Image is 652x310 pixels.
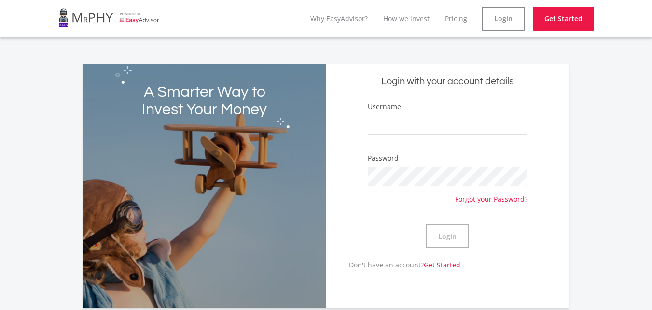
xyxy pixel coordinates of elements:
[533,7,594,31] a: Get Started
[368,153,399,163] label: Password
[426,224,469,248] button: Login
[368,102,401,112] label: Username
[383,14,430,23] a: How we invest
[326,260,461,270] p: Don't have an account?
[310,14,368,23] a: Why EasyAdvisor?
[445,14,467,23] a: Pricing
[424,260,460,269] a: Get Started
[131,84,277,118] h2: A Smarter Way to Invest Your Money
[455,186,527,204] a: Forgot your Password?
[333,75,562,88] h5: Login with your account details
[482,7,525,31] a: Login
